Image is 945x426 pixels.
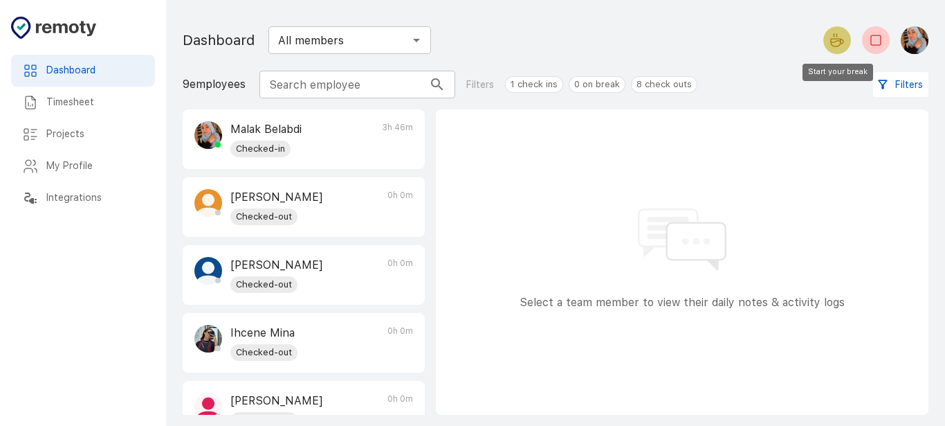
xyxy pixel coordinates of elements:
img: Yasmine Habel [194,257,222,285]
button: Check-out [862,26,890,54]
h1: Dashboard [183,29,255,51]
span: 8 check outs [632,78,697,91]
span: Checked-in [230,142,291,156]
p: Malak Belabdi [230,121,302,138]
button: Filters [873,72,928,98]
img: Batoul Djoghlaf [194,393,222,420]
p: 9 employees [183,76,246,93]
div: 0 on break [569,76,625,93]
h6: Timesheet [46,95,144,110]
p: [PERSON_NAME] [230,393,323,409]
div: Dashboard [11,55,155,87]
div: 1 check ins [505,76,563,93]
img: Malak Belabdi [901,26,928,54]
div: Integrations [11,182,155,214]
div: Start your break [802,64,873,81]
p: 0h 0m [387,257,413,293]
button: Malak Belabdi [895,21,928,60]
h6: Projects [46,127,144,142]
p: 3h 46m [383,121,413,157]
div: My Profile [11,150,155,182]
div: Projects [11,118,155,150]
p: Select a team member to view their daily notes & activity logs [520,294,845,311]
span: 0 on break [569,78,625,91]
img: Sami MEHADJI [194,189,222,217]
span: Checked-out [230,278,297,292]
img: Ihcene Mina [194,325,222,353]
p: [PERSON_NAME] [230,189,323,206]
p: Filters [466,78,494,92]
span: 1 check ins [506,78,562,91]
button: Start your break [823,26,851,54]
div: Timesheet [11,87,155,118]
h6: Integrations [46,190,144,206]
p: 0h 0m [387,325,413,361]
h6: My Profile [46,159,144,174]
span: Checked-out [230,210,297,224]
span: Checked-out [230,346,297,360]
p: [PERSON_NAME] [230,257,323,274]
p: 0h 0m [387,189,413,225]
button: Open [407,30,426,50]
p: Ihcene Mina [230,325,297,341]
h6: Dashboard [46,63,144,78]
div: 8 check outs [631,76,697,93]
img: Malak Belabdi [194,121,222,149]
